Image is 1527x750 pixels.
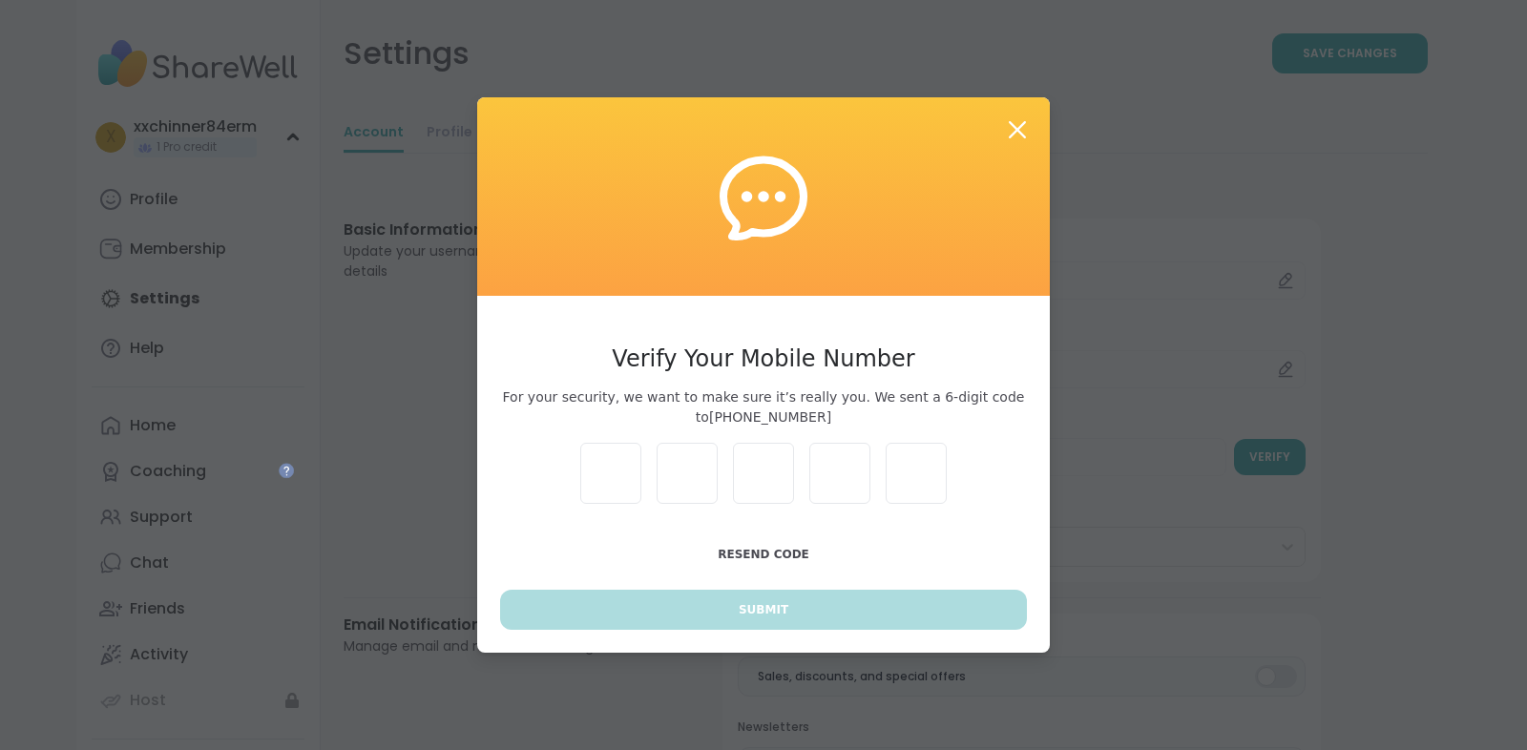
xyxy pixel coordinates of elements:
button: Resend Code [500,534,1027,574]
iframe: Spotlight [279,463,294,478]
h3: Verify Your Mobile Number [500,342,1027,376]
span: For your security, we want to make sure it’s really you. We sent a 6-digit code to [PHONE_NUMBER] [500,387,1027,427]
span: Resend Code [718,548,809,561]
span: Submit [739,601,788,618]
button: Submit [500,590,1027,630]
